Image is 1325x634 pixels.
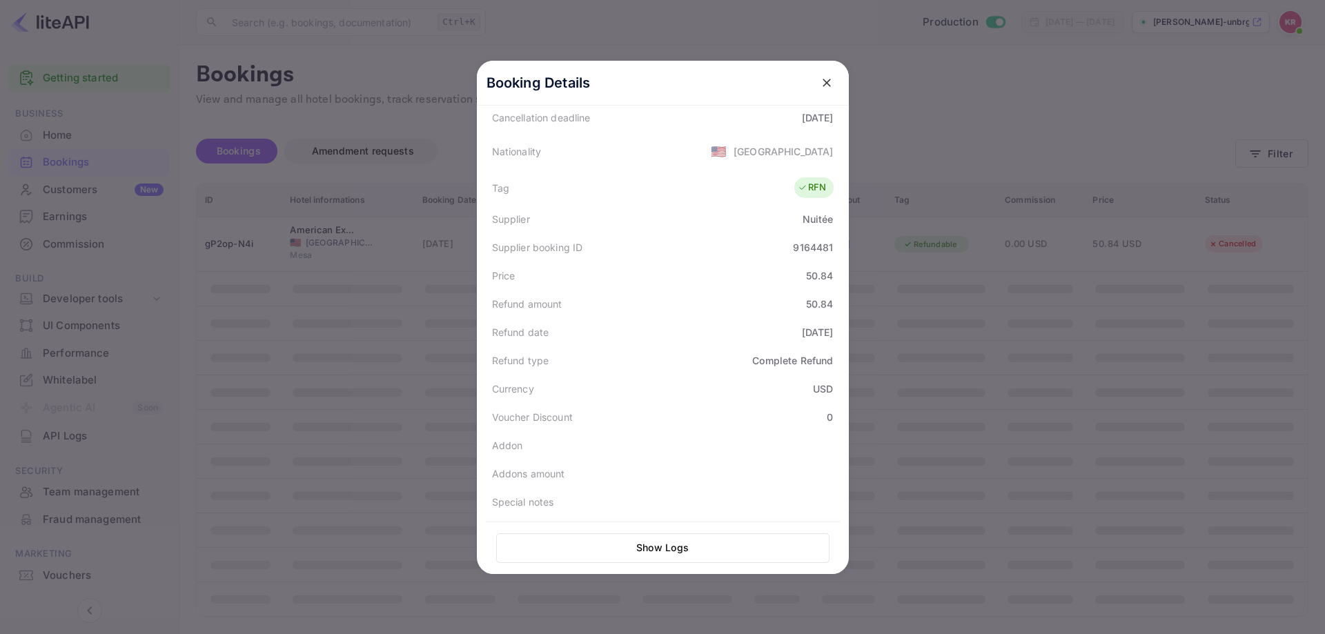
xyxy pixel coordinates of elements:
div: Complete Refund [752,353,833,368]
div: USD [813,382,833,396]
div: Currency [492,382,534,396]
div: Refund date [492,325,549,339]
button: Show Logs [496,533,830,563]
div: Cancellation deadline [492,110,591,125]
div: Supplier booking ID [492,240,583,255]
div: Special notes [492,495,554,509]
div: [DATE] [802,325,834,339]
div: 50.84 [806,268,834,283]
div: Refund type [492,353,549,368]
div: Supplier [492,212,530,226]
button: close [814,70,839,95]
div: [GEOGRAPHIC_DATA] [734,144,834,159]
div: Tag [492,181,509,195]
div: 0 [827,410,833,424]
div: Price [492,268,516,283]
div: RFN [798,181,826,195]
div: 50.84 [806,297,834,311]
div: Voucher Discount [492,410,573,424]
div: Addons amount [492,466,565,481]
span: United States [711,139,727,164]
div: Refund amount [492,297,562,311]
div: 9164481 [793,240,833,255]
div: Addon [492,438,523,453]
div: Nuitée [803,212,834,226]
div: Nationality [492,144,542,159]
p: Booking Details [487,72,591,93]
div: [DATE] [802,110,834,125]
